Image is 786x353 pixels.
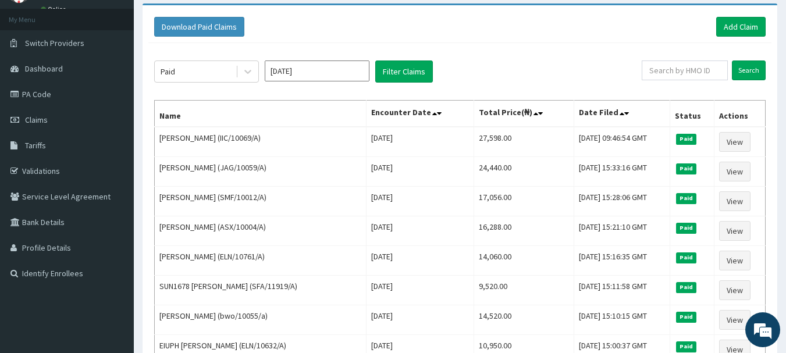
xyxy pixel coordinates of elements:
[574,187,670,216] td: [DATE] 15:28:06 GMT
[366,216,474,246] td: [DATE]
[676,134,697,144] span: Paid
[61,65,195,80] div: Chat with us now
[676,252,697,263] span: Paid
[155,157,367,187] td: [PERSON_NAME] (JAG/10059/A)
[154,17,244,37] button: Download Paid Claims
[161,66,175,77] div: Paid
[6,232,222,273] textarea: Type your message and hit 'Enter'
[642,60,728,80] input: Search by HMO ID
[676,312,697,322] span: Paid
[676,193,697,204] span: Paid
[25,115,48,125] span: Claims
[716,17,766,37] a: Add Claim
[474,216,574,246] td: 16,288.00
[67,104,161,221] span: We're online!
[155,276,367,305] td: SUN1678 [PERSON_NAME] (SFA/11919/A)
[366,276,474,305] td: [DATE]
[670,101,714,127] th: Status
[719,280,751,300] a: View
[25,63,63,74] span: Dashboard
[366,305,474,335] td: [DATE]
[574,101,670,127] th: Date Filed
[719,251,751,270] a: View
[574,246,670,276] td: [DATE] 15:16:35 GMT
[719,132,751,152] a: View
[719,221,751,241] a: View
[676,163,697,174] span: Paid
[366,246,474,276] td: [DATE]
[366,187,474,216] td: [DATE]
[676,341,697,352] span: Paid
[574,127,670,157] td: [DATE] 09:46:54 GMT
[41,5,69,13] a: Online
[474,157,574,187] td: 24,440.00
[155,216,367,246] td: [PERSON_NAME] (ASX/10004/A)
[574,157,670,187] td: [DATE] 15:33:16 GMT
[375,60,433,83] button: Filter Claims
[574,216,670,246] td: [DATE] 15:21:10 GMT
[732,60,766,80] input: Search
[474,246,574,276] td: 14,060.00
[366,157,474,187] td: [DATE]
[155,127,367,157] td: [PERSON_NAME] (IIC/10069/A)
[719,310,751,330] a: View
[265,60,369,81] input: Select Month and Year
[574,305,670,335] td: [DATE] 15:10:15 GMT
[155,101,367,127] th: Name
[366,127,474,157] td: [DATE]
[155,305,367,335] td: [PERSON_NAME] (bwo/10055/a)
[474,305,574,335] td: 14,520.00
[719,191,751,211] a: View
[366,101,474,127] th: Encounter Date
[155,246,367,276] td: [PERSON_NAME] (ELN/10761/A)
[474,101,574,127] th: Total Price(₦)
[714,101,766,127] th: Actions
[22,58,47,87] img: d_794563401_company_1708531726252_794563401
[191,6,219,34] div: Minimize live chat window
[25,38,84,48] span: Switch Providers
[474,276,574,305] td: 9,520.00
[474,187,574,216] td: 17,056.00
[719,162,751,181] a: View
[676,223,697,233] span: Paid
[25,140,46,151] span: Tariffs
[474,127,574,157] td: 27,598.00
[155,187,367,216] td: [PERSON_NAME] (SMF/10012/A)
[676,282,697,293] span: Paid
[574,276,670,305] td: [DATE] 15:11:58 GMT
